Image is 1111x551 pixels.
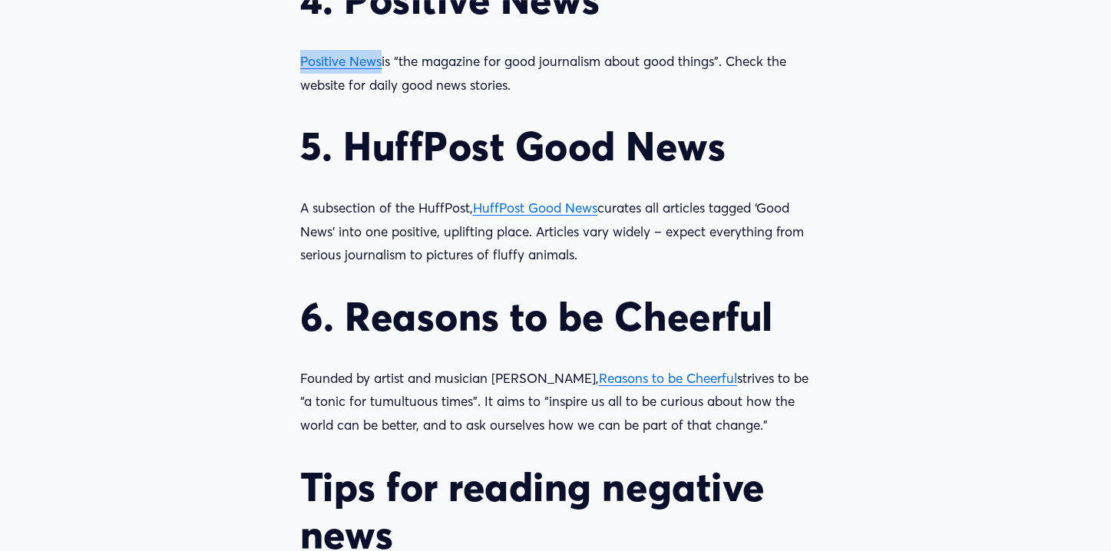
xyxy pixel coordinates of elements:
p: A subsection of the HuffPost, curates all articles tagged ‘Good News’ into one positive, upliftin... [300,196,812,267]
h2: 6. Reasons to be Cheerful [300,293,812,341]
a: Positive News [300,53,382,69]
a: HuffPost Good News [473,200,597,216]
a: Reasons to be Cheerful [599,370,737,386]
p: is “the magazine for good journalism about good things”. Check the website for daily good news st... [300,50,812,97]
h2: 5. HuffPost Good News [300,123,812,170]
p: Founded by artist and musician [PERSON_NAME], strives to be “a tonic for tumultuous times”. It ai... [300,367,812,437]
